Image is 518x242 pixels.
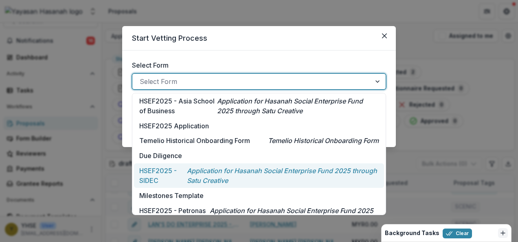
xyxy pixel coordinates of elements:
p: HSEF2025 - SIDEC [139,166,187,185]
label: Select Form [132,60,381,70]
button: Close [378,29,391,42]
p: HSEF2025 - Asia School of Business [139,96,217,116]
button: Dismiss [498,228,508,238]
p: Application for Hasanah Social Enterprise Fund 2025 through Satu Creative [187,166,379,185]
p: HSEF2025 - Petronas SEEd.Lab [139,206,210,225]
p: Application for Hasanah Social Enterprise Fund 2025 through Satu Creative [210,206,379,225]
p: Temelio Historical Onboarding Form [268,136,379,145]
header: Start Vetting Process [122,26,396,51]
button: Clear [443,229,472,238]
p: Application for Hasanah Social Enterprise Fund 2025 through Satu Creative [217,96,379,116]
p: Milestones Template [139,191,204,200]
p: Due Diligence [139,151,182,161]
h2: Background Tasks [385,230,439,237]
p: Temelio Historical Onboarding Form [139,136,250,145]
p: HSEF2025 Application [139,121,209,131]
